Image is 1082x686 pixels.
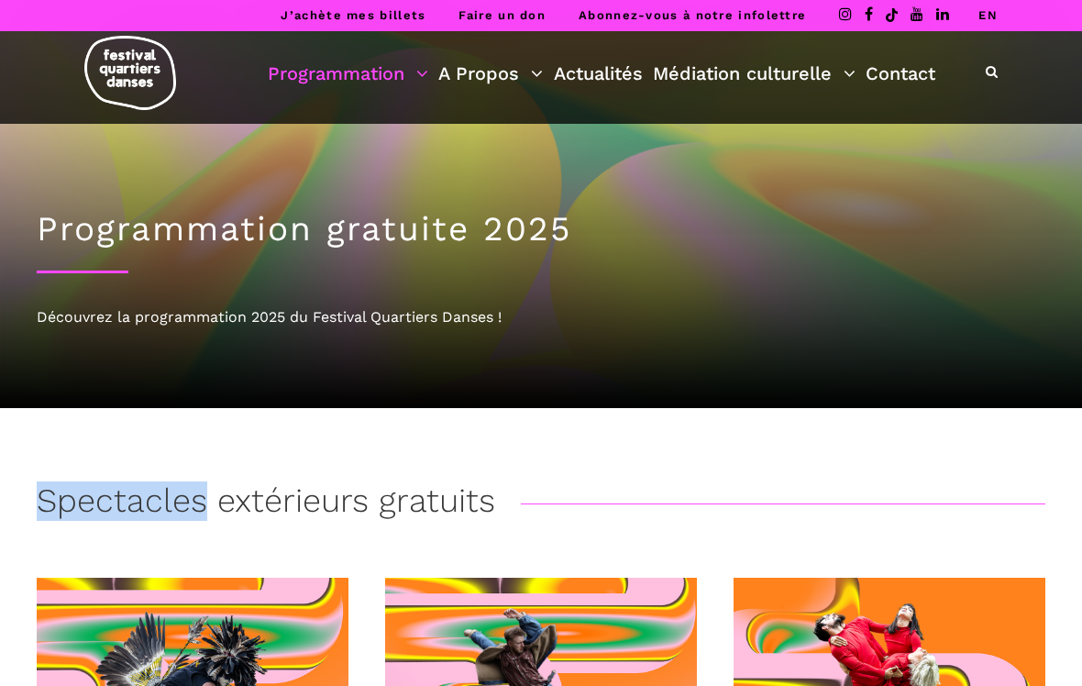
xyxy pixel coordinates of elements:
a: EN [978,8,998,22]
a: Abonnez-vous à notre infolettre [579,8,806,22]
a: J’achète mes billets [281,8,425,22]
a: Programmation [268,58,428,89]
a: Actualités [554,58,643,89]
img: logo-fqd-med [84,36,176,110]
a: Médiation culturelle [653,58,856,89]
a: A Propos [438,58,543,89]
h1: Programmation gratuite 2025 [37,209,1045,249]
a: Contact [866,58,935,89]
div: Découvrez la programmation 2025 du Festival Quartiers Danses ! [37,305,1045,329]
a: Faire un don [458,8,546,22]
h3: Spectacles extérieurs gratuits [37,481,495,527]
